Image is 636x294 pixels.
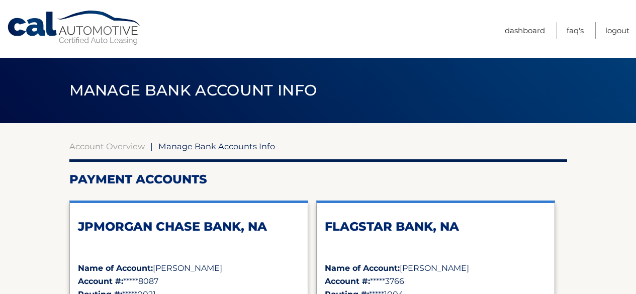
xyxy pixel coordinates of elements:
a: Dashboard [505,22,545,39]
strong: Name of Account: [325,263,400,273]
h2: FLAGSTAR BANK, NA [325,219,547,234]
span: | [150,141,153,151]
strong: Account #: [78,276,123,286]
span: [PERSON_NAME] [153,263,222,273]
strong: Account #: [325,276,370,286]
a: FAQ's [567,22,584,39]
h2: Payment Accounts [69,172,567,187]
span: Manage Bank Account Info [69,81,317,100]
strong: Name of Account: [78,263,153,273]
a: Cal Automotive [7,10,142,46]
h2: JPMORGAN CHASE BANK, NA [78,219,300,234]
span: Manage Bank Accounts Info [158,141,275,151]
span: [PERSON_NAME] [400,263,469,273]
a: Account Overview [69,141,145,151]
a: Logout [605,22,629,39]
